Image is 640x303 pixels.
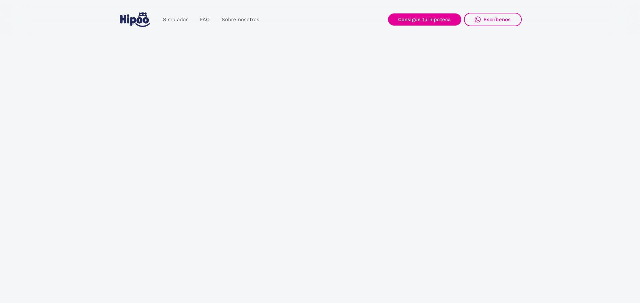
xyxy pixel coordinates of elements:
[483,16,511,23] div: Escríbenos
[216,13,265,26] a: Sobre nosotros
[464,13,522,26] a: Escríbenos
[194,13,216,26] a: FAQ
[388,13,461,26] a: Consigue tu hipoteca
[157,13,194,26] a: Simulador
